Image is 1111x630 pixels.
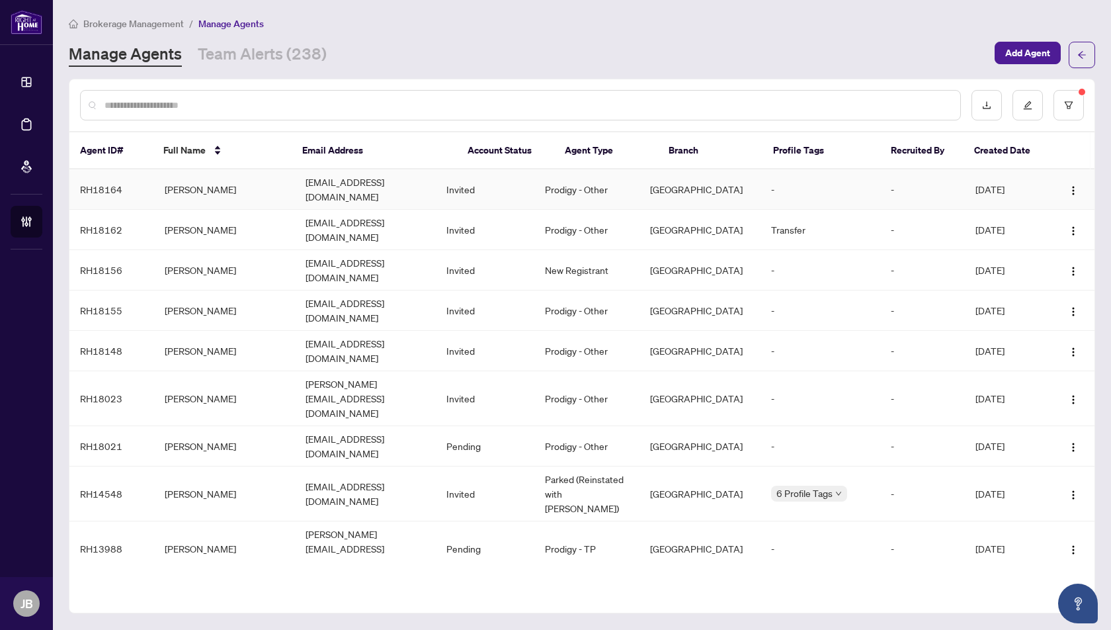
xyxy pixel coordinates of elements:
td: [DATE] [965,467,1049,521]
span: filter [1064,101,1073,110]
button: Logo [1063,300,1084,321]
img: Logo [1068,442,1079,453]
td: - [880,521,965,576]
td: RH18155 [69,291,154,331]
td: [EMAIL_ADDRESS][DOMAIN_NAME] [295,169,436,210]
td: [DATE] [965,426,1049,467]
td: - [761,426,880,467]
span: edit [1023,101,1032,110]
td: [GEOGRAPHIC_DATA] [639,210,761,250]
a: Manage Agents [69,43,182,67]
td: [PERSON_NAME] [154,291,295,331]
td: [EMAIL_ADDRESS][DOMAIN_NAME] [295,426,436,467]
td: - [761,371,880,426]
td: [PERSON_NAME] [154,250,295,291]
td: Prodigy - Other [534,426,640,467]
button: Logo [1063,388,1084,409]
td: [PERSON_NAME] [154,331,295,371]
span: Manage Agents [198,18,264,30]
td: New Registrant [534,250,640,291]
span: JB [21,594,33,613]
button: Logo [1063,483,1084,504]
td: Invited [436,210,534,250]
span: arrow-left [1077,50,1087,60]
td: Prodigy - Other [534,210,640,250]
button: Open asap [1058,584,1098,623]
img: Logo [1068,226,1079,236]
button: Add Agent [995,42,1061,64]
td: [PERSON_NAME] [154,467,295,521]
th: Created Date [964,132,1047,169]
td: [GEOGRAPHIC_DATA] [639,250,761,291]
li: / [189,16,193,31]
button: Logo [1063,435,1084,457]
td: [GEOGRAPHIC_DATA] [639,169,761,210]
td: Pending [436,521,534,576]
td: Prodigy - Other [534,169,640,210]
button: Logo [1063,259,1084,281]
td: - [761,521,880,576]
td: [EMAIL_ADDRESS][DOMAIN_NAME] [295,331,436,371]
img: logo [11,10,42,34]
td: [PERSON_NAME] [154,210,295,250]
td: [EMAIL_ADDRESS][DOMAIN_NAME] [295,250,436,291]
td: [GEOGRAPHIC_DATA] [639,291,761,331]
td: [DATE] [965,250,1049,291]
td: - [761,250,880,291]
td: [GEOGRAPHIC_DATA] [639,467,761,521]
img: Logo [1068,394,1079,405]
td: - [880,250,965,291]
td: [DATE] [965,291,1049,331]
th: Account Status [457,132,554,169]
img: Logo [1068,490,1079,500]
td: [DATE] [965,331,1049,371]
td: RH18148 [69,331,154,371]
button: filter [1053,90,1084,120]
td: Invited [436,467,534,521]
td: Prodigy - Other [534,291,640,331]
td: RH18156 [69,250,154,291]
button: Logo [1063,179,1084,200]
td: [EMAIL_ADDRESS][DOMAIN_NAME] [295,210,436,250]
td: - [880,210,965,250]
td: Parked (Reinstated with [PERSON_NAME]) [534,467,640,521]
td: [PERSON_NAME] [154,169,295,210]
td: Prodigy - Other [534,371,640,426]
img: Logo [1068,185,1079,196]
th: Recruited By [880,132,964,169]
td: Invited [436,331,534,371]
td: Invited [436,250,534,291]
span: home [69,19,78,28]
td: - [761,331,880,371]
button: edit [1012,90,1043,120]
th: Branch [658,132,762,169]
td: RH14548 [69,467,154,521]
td: RH18162 [69,210,154,250]
button: Logo [1063,538,1084,559]
td: [GEOGRAPHIC_DATA] [639,426,761,467]
td: [PERSON_NAME][EMAIL_ADDRESS][DOMAIN_NAME] [295,371,436,426]
td: RH18021 [69,426,154,467]
td: - [880,331,965,371]
td: - [761,169,880,210]
th: Agent ID# [69,132,153,169]
td: Invited [436,169,534,210]
th: Profile Tags [762,132,880,169]
td: [PERSON_NAME][EMAIL_ADDRESS][DOMAIN_NAME] [295,521,436,576]
th: Email Address [292,132,457,169]
span: download [982,101,991,110]
img: Logo [1068,266,1079,277]
td: [DATE] [965,371,1049,426]
td: Invited [436,291,534,331]
td: Prodigy - TP [534,521,640,576]
td: [DATE] [965,210,1049,250]
td: [DATE] [965,169,1049,210]
td: [GEOGRAPHIC_DATA] [639,371,761,426]
td: [DATE] [965,521,1049,576]
td: - [880,291,965,331]
th: Full Name [153,132,292,169]
td: - [880,371,965,426]
td: RH18023 [69,371,154,426]
button: Logo [1063,340,1084,361]
a: Team Alerts (238) [198,43,327,67]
